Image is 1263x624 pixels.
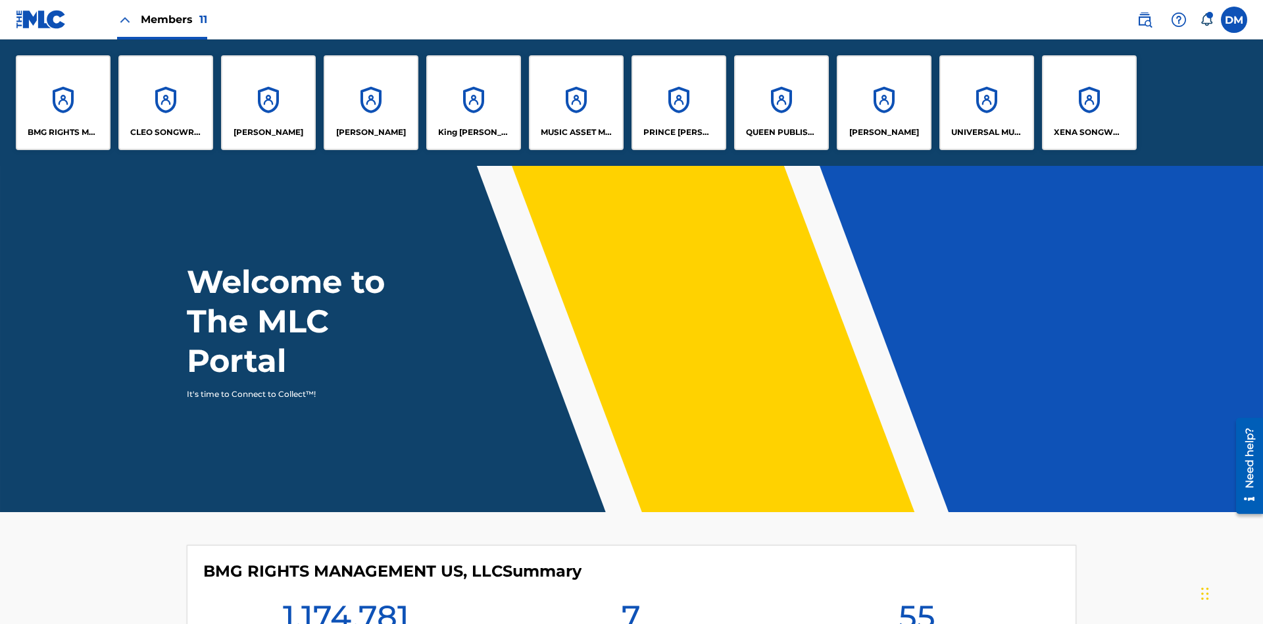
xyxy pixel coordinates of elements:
a: AccountsBMG RIGHTS MANAGEMENT US, LLC [16,55,111,150]
p: MUSIC ASSET MANAGEMENT (MAM) [541,126,612,138]
p: King McTesterson [438,126,510,138]
p: CLEO SONGWRITER [130,126,202,138]
a: AccountsCLEO SONGWRITER [118,55,213,150]
img: search [1137,12,1152,28]
p: ELVIS COSTELLO [234,126,303,138]
a: Public Search [1131,7,1158,33]
img: help [1171,12,1187,28]
p: It's time to Connect to Collect™! [187,388,415,400]
a: AccountsXENA SONGWRITER [1042,55,1137,150]
a: Accounts[PERSON_NAME] [221,55,316,150]
div: User Menu [1221,7,1247,33]
p: QUEEN PUBLISHA [746,126,818,138]
p: EYAMA MCSINGER [336,126,406,138]
p: RONALD MCTESTERSON [849,126,919,138]
p: XENA SONGWRITER [1054,126,1126,138]
p: PRINCE MCTESTERSON [643,126,715,138]
span: 11 [199,13,207,26]
iframe: Resource Center [1226,413,1263,521]
h1: Welcome to The MLC Portal [187,262,433,380]
div: Drag [1201,574,1209,613]
a: Accounts[PERSON_NAME] [324,55,418,150]
a: AccountsQUEEN PUBLISHA [734,55,829,150]
h4: BMG RIGHTS MANAGEMENT US, LLC [203,561,582,581]
a: AccountsMUSIC ASSET MANAGEMENT (MAM) [529,55,624,150]
img: Close [117,12,133,28]
span: Members [141,12,207,27]
a: AccountsUNIVERSAL MUSIC PUB GROUP [939,55,1034,150]
a: AccountsPRINCE [PERSON_NAME] [631,55,726,150]
a: Accounts[PERSON_NAME] [837,55,931,150]
iframe: Chat Widget [1197,561,1263,624]
p: BMG RIGHTS MANAGEMENT US, LLC [28,126,99,138]
div: Help [1166,7,1192,33]
a: AccountsKing [PERSON_NAME] [426,55,521,150]
img: MLC Logo [16,10,66,29]
div: Notifications [1200,13,1213,26]
p: UNIVERSAL MUSIC PUB GROUP [951,126,1023,138]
